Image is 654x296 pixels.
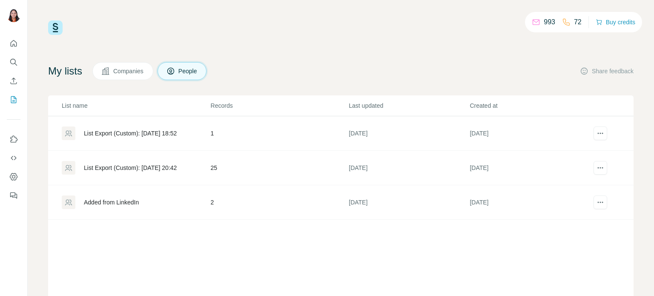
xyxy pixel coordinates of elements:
[48,20,63,35] img: Surfe Logo
[113,67,144,75] span: Companies
[7,36,20,51] button: Quick start
[210,185,349,220] td: 2
[7,150,20,166] button: Use Surfe API
[349,101,469,110] p: Last updated
[62,101,210,110] p: List name
[210,116,349,151] td: 1
[348,151,469,185] td: [DATE]
[348,116,469,151] td: [DATE]
[7,73,20,89] button: Enrich CSV
[544,17,555,27] p: 993
[348,185,469,220] td: [DATE]
[469,116,590,151] td: [DATE]
[84,164,177,172] div: List Export (Custom): [DATE] 20:42
[178,67,198,75] span: People
[7,169,20,184] button: Dashboard
[7,55,20,70] button: Search
[84,129,177,138] div: List Export (Custom): [DATE] 18:52
[84,198,139,207] div: Added from LinkedIn
[7,132,20,147] button: Use Surfe on LinkedIn
[470,101,590,110] p: Created at
[48,64,82,78] h4: My lists
[7,92,20,107] button: My lists
[7,9,20,22] img: Avatar
[574,17,582,27] p: 72
[596,16,635,28] button: Buy credits
[594,195,607,209] button: actions
[594,161,607,175] button: actions
[580,67,634,75] button: Share feedback
[469,151,590,185] td: [DATE]
[7,188,20,203] button: Feedback
[210,151,349,185] td: 25
[469,185,590,220] td: [DATE]
[211,101,348,110] p: Records
[594,126,607,140] button: actions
